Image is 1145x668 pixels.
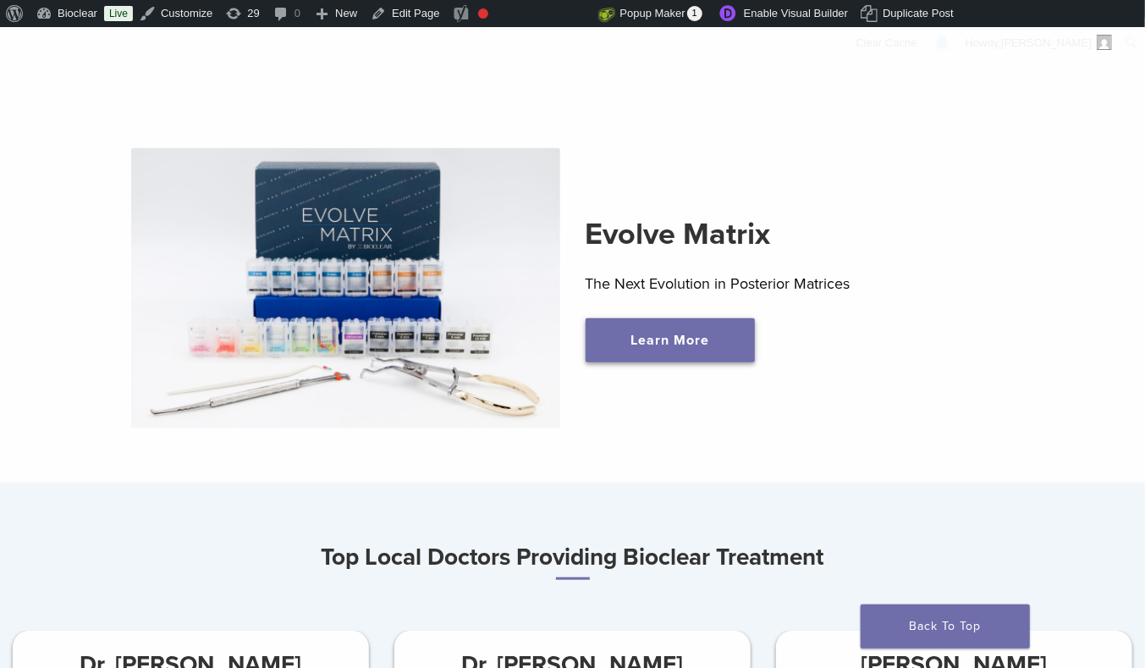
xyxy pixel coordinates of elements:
a: Clear Cache [850,30,923,57]
img: Views over 48 hours. Click for more Jetpack Stats. [504,4,598,25]
span: 1 [687,6,702,21]
a: Live [104,6,133,21]
div: Focus keyphrase not set [478,8,488,19]
span: [PERSON_NAME] [1001,36,1092,49]
img: Evolve Matrix [131,148,559,428]
h2: Evolve Matrix [586,214,1014,255]
a: Learn More [586,318,755,362]
p: The Next Evolution in Posterior Matrices [586,271,1014,296]
a: Back To Top [861,605,1030,649]
a: Howdy, [960,30,1119,57]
